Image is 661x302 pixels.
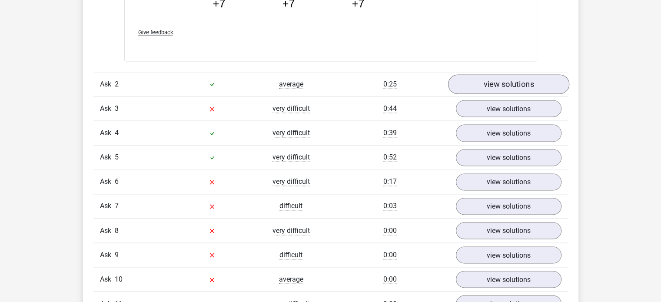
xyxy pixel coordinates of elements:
font: 0:00 [383,251,397,259]
font: very difficult [272,129,310,137]
font: 3 [115,104,119,113]
font: 0:03 [383,202,397,210]
font: 10 [115,275,123,283]
a: view solutions [456,222,561,239]
font: 0:00 [383,275,397,283]
font: 0:17 [383,177,397,186]
font: Ask [100,226,111,235]
font: very difficult [272,104,310,113]
a: view solutions [456,149,561,166]
font: view solutions [487,275,531,283]
font: Ask [100,129,111,137]
font: view solutions [487,153,531,162]
font: Ask [100,177,111,186]
font: 0:44 [383,104,397,113]
font: 0:39 [383,129,397,137]
font: very difficult [272,226,310,235]
font: 9 [115,251,119,259]
font: view solutions [483,80,534,89]
font: Ask [100,80,111,88]
font: view solutions [487,226,531,235]
font: average [279,275,303,283]
font: very difficult [272,177,310,186]
font: average [279,80,303,88]
font: Ask [100,153,111,161]
font: view solutions [487,251,531,259]
font: Ask [100,275,111,283]
font: view solutions [487,104,531,113]
a: view solutions [456,124,561,141]
font: 8 [115,226,119,235]
font: view solutions [487,129,531,137]
font: 5 [115,153,119,161]
a: view solutions [448,74,569,94]
font: 2 [115,80,119,88]
font: 7 [115,202,119,210]
a: view solutions [456,198,561,215]
a: view solutions [456,271,561,288]
font: Ask [100,104,111,113]
font: 0:25 [383,80,397,88]
a: view solutions [456,173,561,190]
a: view solutions [456,100,561,117]
font: very difficult [272,153,310,161]
font: 6 [115,177,119,186]
font: view solutions [487,178,531,186]
font: 0:52 [383,153,397,161]
a: view solutions [456,246,561,263]
font: difficult [279,202,302,210]
font: Ask [100,202,111,210]
font: Give feedback [138,29,173,36]
font: Ask [100,251,111,259]
font: 4 [115,129,119,137]
font: 0:00 [383,226,397,235]
font: difficult [279,251,302,259]
font: view solutions [487,202,531,210]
